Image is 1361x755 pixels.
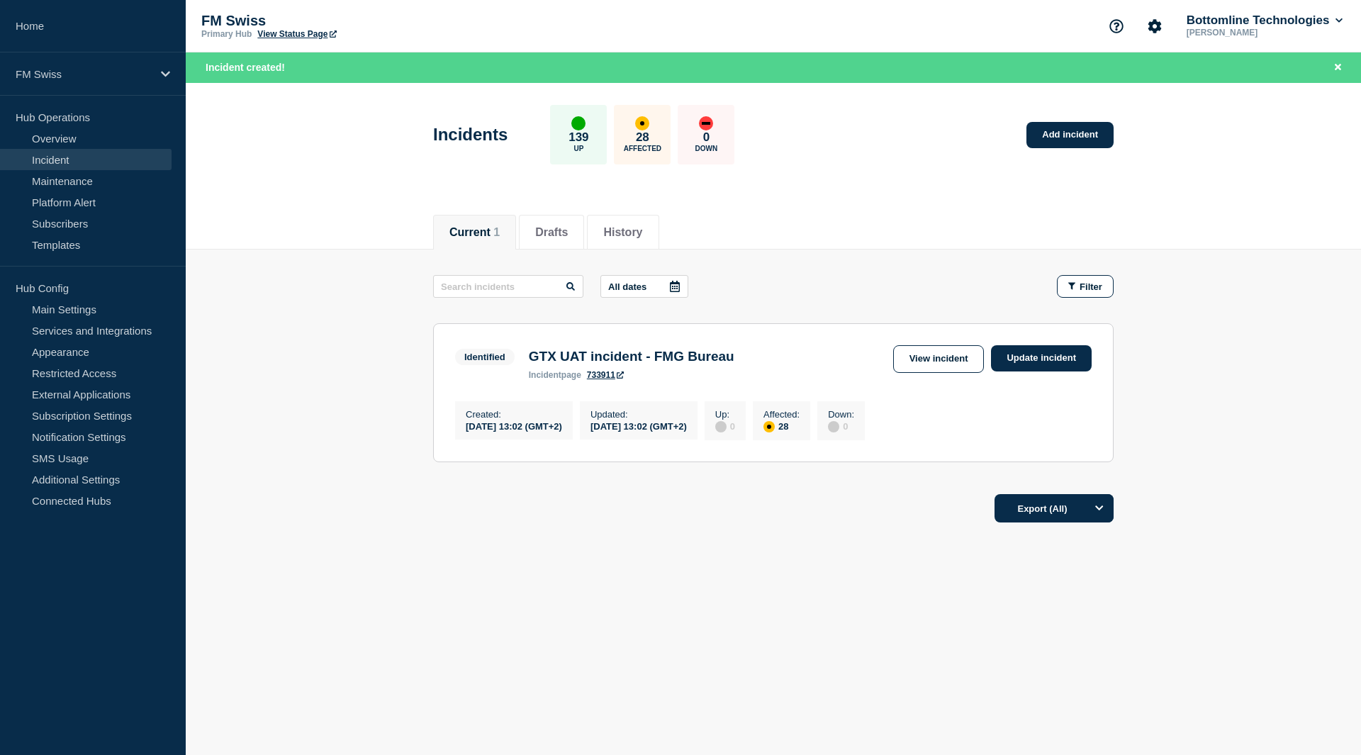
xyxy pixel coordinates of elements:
[828,421,839,432] div: disabled
[991,345,1092,371] a: Update incident
[590,409,687,420] p: Updated :
[569,130,588,145] p: 139
[828,420,854,432] div: 0
[573,145,583,152] p: Up
[893,345,985,373] a: View incident
[493,226,500,238] span: 1
[600,275,688,298] button: All dates
[587,370,624,380] a: 733911
[529,370,561,380] span: incident
[635,116,649,130] div: affected
[715,409,735,420] p: Up :
[763,421,775,432] div: affected
[466,420,562,432] div: [DATE] 13:02 (GMT+2)
[1057,275,1114,298] button: Filter
[433,125,508,145] h1: Incidents
[590,420,687,432] div: [DATE] 13:02 (GMT+2)
[206,62,285,73] span: Incident created!
[624,145,661,152] p: Affected
[1140,11,1170,41] button: Account settings
[1085,494,1114,522] button: Options
[636,130,649,145] p: 28
[715,421,727,432] div: disabled
[763,420,800,432] div: 28
[201,29,252,39] p: Primary Hub
[529,370,581,380] p: page
[1026,122,1114,148] a: Add incident
[1184,13,1345,28] button: Bottomline Technologies
[763,409,800,420] p: Affected :
[466,409,562,420] p: Created :
[699,116,713,130] div: down
[455,349,515,365] span: Identified
[257,29,336,39] a: View Status Page
[695,145,718,152] p: Down
[529,349,734,364] h3: GTX UAT incident - FMG Bureau
[1102,11,1131,41] button: Support
[201,13,485,29] p: FM Swiss
[16,68,152,80] p: FM Swiss
[1329,60,1347,76] button: Close banner
[603,226,642,239] button: History
[571,116,586,130] div: up
[1080,281,1102,292] span: Filter
[995,494,1114,522] button: Export (All)
[433,275,583,298] input: Search incidents
[449,226,500,239] button: Current 1
[828,409,854,420] p: Down :
[715,420,735,432] div: 0
[535,226,568,239] button: Drafts
[703,130,710,145] p: 0
[608,281,646,292] p: All dates
[1184,28,1331,38] p: [PERSON_NAME]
